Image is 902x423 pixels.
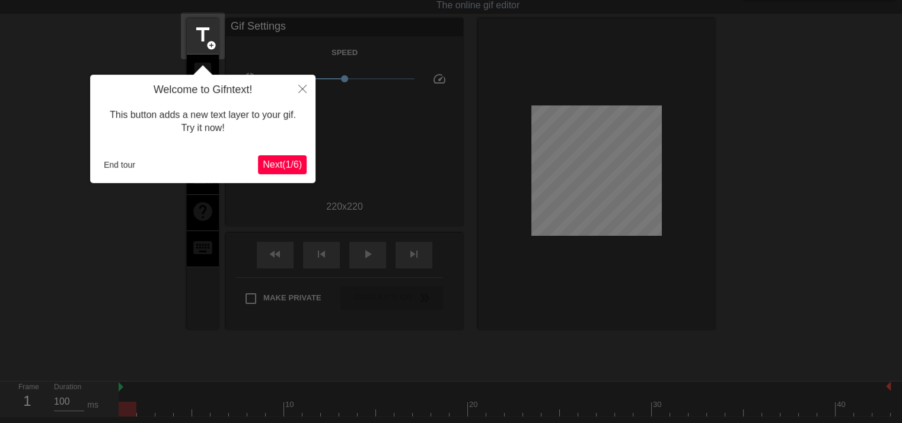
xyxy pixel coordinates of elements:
[99,156,140,174] button: End tour
[289,75,315,102] button: Close
[258,155,307,174] button: Next
[99,84,307,97] h4: Welcome to Gifntext!
[263,159,302,169] span: Next ( 1 / 6 )
[99,97,307,147] div: This button adds a new text layer to your gif. Try it now!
